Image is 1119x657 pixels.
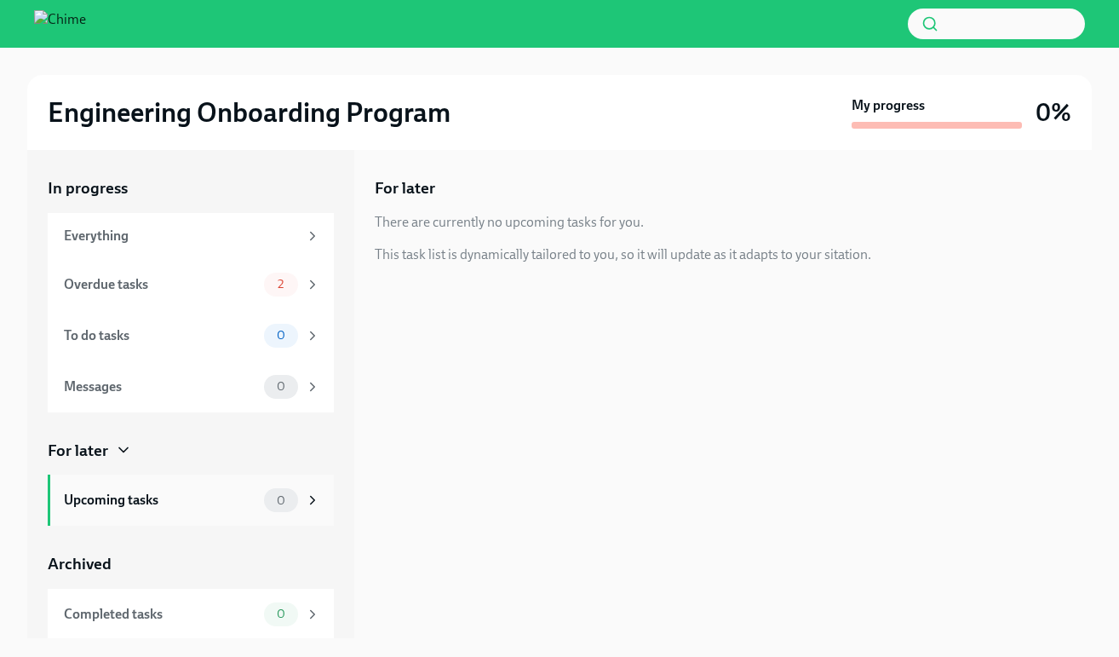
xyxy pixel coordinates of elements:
[852,96,925,115] strong: My progress
[64,377,257,396] div: Messages
[48,259,334,310] a: Overdue tasks2
[48,361,334,412] a: Messages0
[267,494,296,507] span: 0
[48,553,334,575] a: Archived
[375,213,644,232] div: There are currently no upcoming tasks for you.
[48,310,334,361] a: To do tasks0
[1036,97,1071,128] h3: 0%
[48,440,334,462] a: For later
[267,380,296,393] span: 0
[375,177,435,199] h5: For later
[375,245,871,264] div: This task list is dynamically tailored to you, so it will update as it adapts to your sitation.
[64,227,298,245] div: Everything
[64,326,257,345] div: To do tasks
[267,329,296,342] span: 0
[48,475,334,526] a: Upcoming tasks0
[64,605,257,624] div: Completed tasks
[64,275,257,294] div: Overdue tasks
[267,608,296,620] span: 0
[48,177,334,199] a: In progress
[48,95,450,130] h2: Engineering Onboarding Program
[34,10,86,37] img: Chime
[48,213,334,259] a: Everything
[48,440,108,462] div: For later
[48,589,334,640] a: Completed tasks0
[267,278,294,291] span: 2
[64,491,257,510] div: Upcoming tasks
